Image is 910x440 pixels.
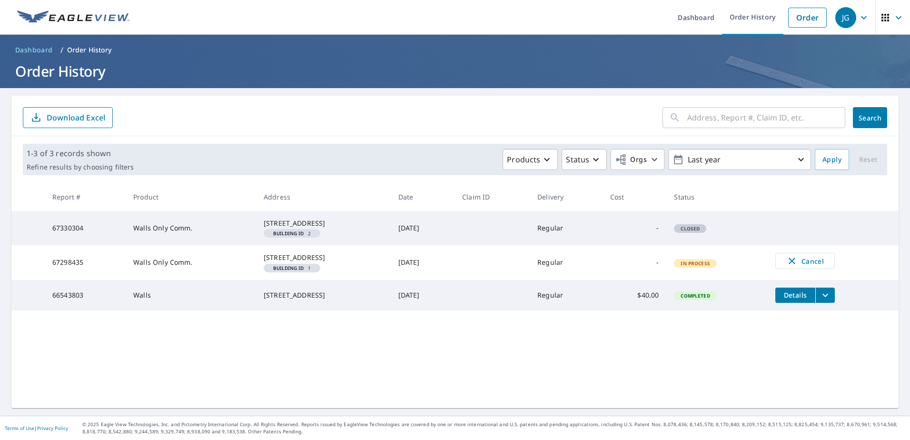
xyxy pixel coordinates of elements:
[391,183,455,211] th: Date
[684,151,795,168] p: Last year
[853,107,887,128] button: Search
[603,280,667,310] td: $40.00
[264,253,383,262] div: [STREET_ADDRESS]
[23,107,113,128] button: Download Excel
[45,183,126,211] th: Report #
[675,225,705,232] span: Closed
[126,280,256,310] td: Walls
[775,288,815,303] button: detailsBtn-66543803
[603,211,667,245] td: -
[611,149,664,170] button: Orgs
[5,425,34,431] a: Terms of Use
[530,280,603,310] td: Regular
[27,163,134,171] p: Refine results by choosing filters
[781,290,810,300] span: Details
[60,44,63,56] li: /
[11,42,57,58] a: Dashboard
[530,211,603,245] td: Regular
[256,183,391,211] th: Address
[815,149,849,170] button: Apply
[835,7,856,28] div: JG
[273,266,304,270] em: Building ID
[15,45,53,55] span: Dashboard
[687,104,845,131] input: Address, Report #, Claim ID, etc.
[45,211,126,245] td: 67330304
[267,266,317,270] span: 1
[67,45,112,55] p: Order History
[82,421,905,435] p: © 2025 Eagle View Technologies, Inc. and Pictometry International Corp. All Rights Reserved. Repo...
[530,245,603,280] td: Regular
[530,183,603,211] th: Delivery
[126,245,256,280] td: Walls Only Comm.
[126,211,256,245] td: Walls Only Comm.
[391,211,455,245] td: [DATE]
[45,280,126,310] td: 66543803
[503,149,558,170] button: Products
[822,154,841,166] span: Apply
[675,292,715,299] span: Completed
[562,149,607,170] button: Status
[391,245,455,280] td: [DATE]
[603,183,667,211] th: Cost
[27,148,134,159] p: 1-3 of 3 records shown
[273,231,304,236] em: Building ID
[788,8,827,28] a: Order
[391,280,455,310] td: [DATE]
[775,253,835,269] button: Cancel
[815,288,835,303] button: filesDropdownBtn-66543803
[47,112,105,123] p: Download Excel
[566,154,589,165] p: Status
[37,425,68,431] a: Privacy Policy
[45,245,126,280] td: 67298435
[455,183,530,211] th: Claim ID
[603,245,667,280] td: -
[267,231,317,236] span: 2
[668,149,811,170] button: Last year
[11,42,899,58] nav: breadcrumb
[666,183,768,211] th: Status
[17,10,129,25] img: EV Logo
[264,219,383,228] div: [STREET_ADDRESS]
[675,260,716,267] span: In Process
[615,154,647,166] span: Orgs
[861,113,880,122] span: Search
[785,255,825,267] span: Cancel
[507,154,540,165] p: Products
[264,290,383,300] div: [STREET_ADDRESS]
[5,425,68,431] p: |
[11,61,899,81] h1: Order History
[126,183,256,211] th: Product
